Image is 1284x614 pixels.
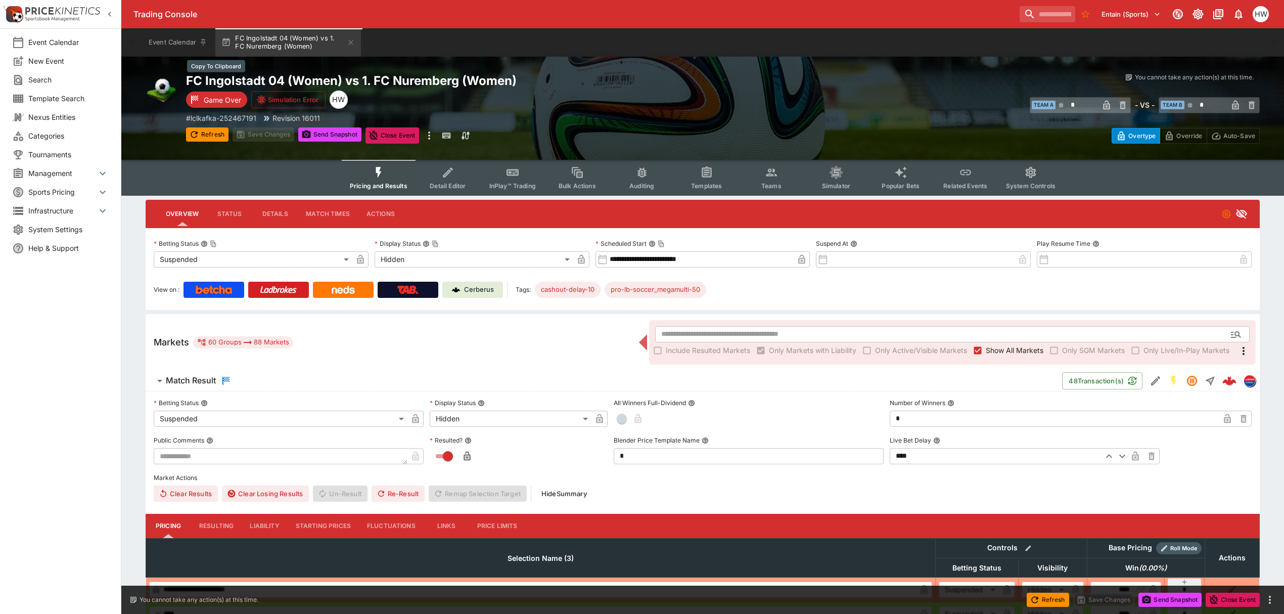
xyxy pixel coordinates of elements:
[1201,372,1219,390] button: Straight
[1112,128,1160,144] button: Overtype
[1156,542,1202,554] div: Show/hide Price Roll mode configuration.
[143,28,213,57] button: Event Calendar
[1253,6,1269,22] div: Harrison Walker
[28,112,109,122] span: Nexus Entities
[154,239,199,248] p: Betting Status
[206,437,213,444] button: Public Comments
[154,336,189,348] h5: Markets
[146,514,191,538] button: Pricing
[442,282,503,298] a: Cerberus
[1229,5,1248,23] button: Notifications
[559,182,596,190] span: Bulk Actions
[372,486,425,502] span: Re-Result
[28,205,97,216] span: Infrastructure
[1114,562,1178,574] span: Win(0.00%)
[3,4,23,24] img: PriceKinetics Logo
[761,182,782,190] span: Teams
[154,411,407,427] div: Suspended
[1222,374,1236,388] img: logo-cerberus--red.svg
[186,127,228,142] button: Refresh
[1037,239,1090,248] p: Play Resume Time
[986,345,1043,356] span: Show All Markets
[496,552,585,564] span: Selection Name (3)
[28,37,109,48] span: Event Calendar
[605,285,706,295] span: pro-lb-soccer_megamulti-50
[28,187,97,197] span: Sports Pricing
[222,486,309,502] button: Clear Losing Results
[1147,372,1165,390] button: Edit Detail
[1135,100,1155,110] h6: - VS -
[1244,375,1255,386] img: lclkafka
[28,74,109,85] span: Search
[430,436,463,445] p: Resulted?
[424,514,469,538] button: Links
[1250,3,1272,25] button: Harrison Walker
[1264,594,1276,606] button: more
[1027,593,1069,607] button: Refresh
[1219,371,1240,391] a: a643969b-f985-4bed-8e33-c4d96171d3a1
[375,251,573,268] div: Hidden
[595,239,647,248] p: Scheduled Start
[25,17,80,21] img: Sportsbook Management
[166,375,216,386] h6: Match Result
[375,239,421,248] p: Display Status
[1143,345,1229,356] span: Only Live/In-Play Markets
[822,182,850,190] span: Simulator
[397,286,419,294] img: TabNZ
[1077,6,1093,22] button: No Bookmarks
[1160,128,1207,144] button: Override
[204,95,241,105] p: Game Over
[464,285,494,295] p: Cerberus
[1112,128,1260,144] div: Start From
[154,486,218,502] button: Clear Results
[1166,544,1202,553] span: Roll Mode
[28,93,109,104] span: Template Search
[1165,372,1183,390] button: SGM Enabled
[251,91,326,108] button: Simulation Error
[469,514,526,538] button: Price Limits
[1006,182,1056,190] span: System Controls
[1138,593,1202,607] button: Send Snapshot
[702,437,709,444] button: Blender Price Template Name
[140,595,258,604] p: You cannot take any action(s) at this time.
[1161,101,1184,109] span: Team B
[890,436,931,445] p: Live Bet Delay
[535,285,601,295] span: cashout-delay-10
[935,538,1087,558] th: Controls
[1169,5,1187,23] button: Connected to PK
[465,437,472,444] button: Resulted?
[890,399,945,407] p: Number of Winners
[1237,345,1250,357] svg: More
[1207,128,1260,144] button: Auto-Save
[816,239,848,248] p: Suspend At
[252,202,298,226] button: Details
[146,371,1062,391] button: Match Result
[1062,345,1125,356] span: Only SGM Markets
[941,562,1013,574] span: Betting Status
[432,240,439,247] button: Copy To Clipboard
[1022,542,1035,555] button: Bulk edit
[186,73,723,89] h2: Copy To Clipboard
[186,113,256,123] p: Copy To Clipboard
[1209,5,1227,23] button: Documentation
[332,286,354,294] img: Neds
[272,113,320,123] p: Revision 16011
[614,399,686,407] p: All Winners Full-Dividend
[288,514,359,538] button: Starting Prices
[1189,5,1207,23] button: Toggle light/dark mode
[158,202,207,226] button: Overview
[1026,562,1079,574] span: Visibility
[875,345,967,356] span: Only Active/Visible Markets
[1206,593,1260,607] button: Close Event
[882,182,920,190] span: Popular Bets
[430,411,591,427] div: Hidden
[298,127,361,142] button: Send Snapshot
[242,514,287,538] button: Liability
[430,399,476,407] p: Display Status
[688,400,695,407] button: All Winners Full-Dividend
[769,345,856,356] span: Only Markets with Liability
[25,7,100,15] img: PriceKinetics
[430,182,466,190] span: Detail Editor
[939,582,999,598] div: Suspended
[359,514,424,538] button: Fluctuations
